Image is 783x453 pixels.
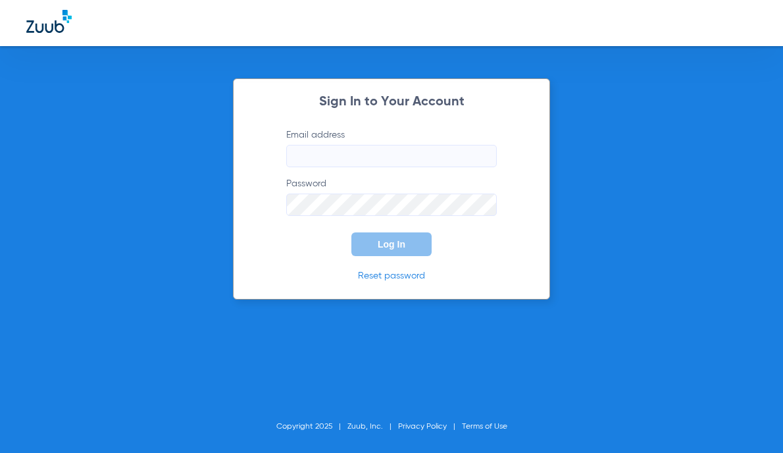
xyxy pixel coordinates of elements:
[347,420,398,433] li: Zuub, Inc.
[266,95,517,109] h2: Sign In to Your Account
[286,145,497,167] input: Email address
[351,232,432,256] button: Log In
[717,390,783,453] iframe: Chat Widget
[286,194,497,216] input: Password
[286,177,497,216] label: Password
[398,423,447,431] a: Privacy Policy
[358,271,425,280] a: Reset password
[26,10,72,33] img: Zuub Logo
[378,239,405,250] span: Log In
[276,420,347,433] li: Copyright 2025
[462,423,507,431] a: Terms of Use
[286,128,497,167] label: Email address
